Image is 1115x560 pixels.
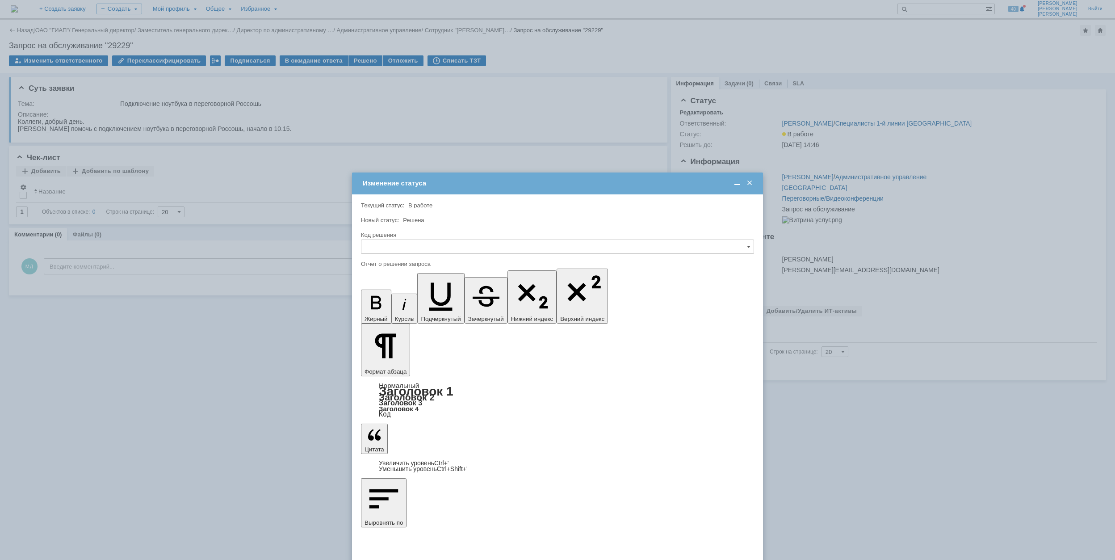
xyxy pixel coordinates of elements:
label: Новый статус: [361,217,399,223]
span: Выровнять по [365,519,403,526]
span: Ctrl+' [434,459,449,467]
span: Решена [403,217,424,223]
a: Код [379,410,391,418]
button: Формат абзаца [361,324,410,376]
button: Курсив [391,294,418,324]
span: Подчеркнутый [421,316,461,322]
a: Decrease [379,465,468,472]
button: Зачеркнутый [465,277,507,324]
a: Заголовок 2 [379,392,435,402]
div: Код решения [361,232,752,238]
span: Закрыть [745,179,754,187]
span: Формат абзаца [365,368,407,375]
a: Нормальный [379,382,419,389]
a: Increase [379,459,449,467]
span: Зачеркнутый [468,316,504,322]
label: Текущий статус: [361,202,404,209]
span: Цитата [365,446,384,453]
button: Верхний индекс [557,269,608,324]
a: Заголовок 3 [379,399,422,407]
button: Выровнять по [361,478,407,527]
button: Цитата [361,424,388,454]
span: В работе [408,202,432,209]
span: Жирный [365,316,388,322]
span: Ctrl+Shift+' [437,465,468,472]
a: Заголовок 1 [379,384,453,398]
div: Формат абзаца [361,383,754,417]
button: Подчеркнутый [417,273,464,324]
span: Верхний индекс [560,316,604,322]
div: Изменение статуса [363,179,754,187]
button: Жирный [361,290,391,324]
div: Цитата [361,460,754,472]
span: Курсив [395,316,414,322]
a: Заголовок 4 [379,405,419,413]
button: Нижний индекс [507,270,557,324]
span: Свернуть (Ctrl + M) [733,179,742,187]
div: Отчет о решении запроса [361,261,752,267]
span: Нижний индекс [511,316,553,322]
